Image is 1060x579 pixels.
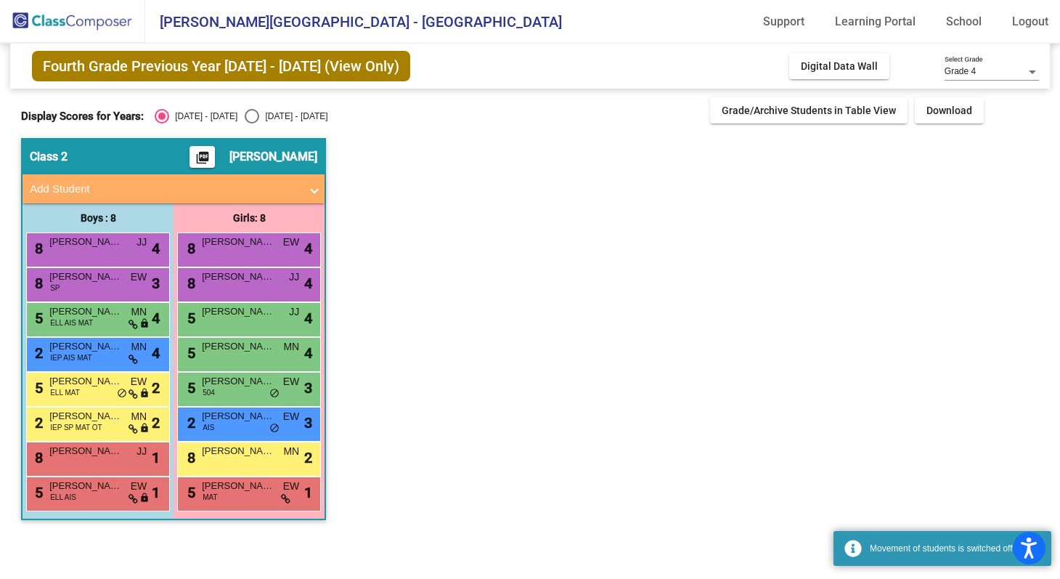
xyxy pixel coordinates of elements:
span: MAT [203,492,217,503]
div: [DATE] - [DATE] [259,110,327,123]
div: Boys : 8 [23,203,174,232]
span: 8 [31,449,43,466]
span: EW [283,235,300,250]
span: 5 [184,484,195,501]
span: EW [283,409,300,424]
a: Logout [1000,10,1060,33]
span: [PERSON_NAME] [49,444,122,458]
span: lock [139,318,150,330]
span: EW [283,479,300,494]
button: Download [915,97,984,124]
span: [PERSON_NAME] [202,270,274,284]
span: IEP AIS MAT [50,352,91,363]
span: 4 [304,272,312,294]
span: [PERSON_NAME] [202,479,274,493]
span: MN [131,304,147,320]
span: [PERSON_NAME] [202,444,274,458]
span: 4 [152,342,160,364]
span: 4 [152,307,160,329]
span: 5 [31,309,43,327]
span: [PERSON_NAME] [49,409,122,424]
span: JJ [289,270,299,285]
span: 8 [184,449,195,466]
span: [PERSON_NAME] [49,479,122,493]
span: [PERSON_NAME] [49,235,122,249]
button: Grade/Archive Students in Table View [710,97,908,124]
span: do_not_disturb_alt [117,388,127,400]
span: Grade 4 [945,66,976,76]
span: Fourth Grade Previous Year [DATE] - [DATE] (View Only) [32,51,410,81]
span: Digital Data Wall [801,60,878,72]
span: 2 [304,447,312,469]
div: Movement of students is switched off [870,542,1040,555]
span: [PERSON_NAME] [49,304,122,319]
span: [PERSON_NAME] [49,374,122,389]
span: 5 [184,379,195,397]
mat-radio-group: Select an option [155,109,327,124]
span: 4 [304,342,312,364]
span: JJ [136,235,147,250]
span: 5 [31,484,43,501]
span: EW [131,479,147,494]
span: 8 [31,275,43,292]
span: ELL AIS MAT [50,317,93,328]
span: MN [283,339,299,355]
span: ELL MAT [50,387,80,398]
span: EW [131,374,147,389]
span: 1 [152,482,160,503]
span: 5 [184,344,195,362]
span: JJ [289,304,299,320]
span: Class 2 [30,150,68,164]
span: MN [283,444,299,459]
span: 2 [152,412,160,434]
mat-expansion-panel-header: Add Student [23,174,325,203]
span: 4 [304,238,312,259]
span: 5 [31,379,43,397]
span: do_not_disturb_alt [269,388,280,400]
span: [PERSON_NAME] [49,339,122,354]
button: Digital Data Wall [789,53,889,79]
span: 8 [184,240,195,257]
span: AIS [203,422,214,433]
span: lock [139,493,150,504]
span: [PERSON_NAME] [49,270,122,284]
mat-icon: picture_as_pdf [194,150,211,171]
span: ELL AIS [50,492,76,503]
span: 2 [152,377,160,399]
span: 2 [31,344,43,362]
span: 3 [304,377,312,399]
span: 504 [203,387,215,398]
span: lock [139,423,150,434]
span: [PERSON_NAME] [202,339,274,354]
span: 8 [31,240,43,257]
span: 5 [184,309,195,327]
span: 4 [152,238,160,259]
a: Support [751,10,816,33]
span: [PERSON_NAME] [202,374,274,389]
span: JJ [136,444,147,459]
span: do_not_disturb_alt [269,423,280,434]
span: SP [50,283,60,293]
span: EW [283,374,300,389]
span: [PERSON_NAME] [202,304,274,319]
span: 3 [152,272,160,294]
span: [PERSON_NAME] [229,150,317,164]
div: [DATE] - [DATE] [169,110,237,123]
span: IEP SP MAT OT [50,422,102,433]
div: Girls: 8 [174,203,325,232]
span: Display Scores for Years: [21,110,144,123]
span: MN [131,409,147,424]
span: [PERSON_NAME] [202,235,274,249]
span: 1 [152,447,160,469]
span: 4 [304,307,312,329]
span: [PERSON_NAME] [202,409,274,424]
button: Print Students Details [189,146,215,168]
a: School [934,10,993,33]
span: 8 [184,275,195,292]
span: 2 [184,414,195,432]
span: EW [131,270,147,285]
span: 3 [304,412,312,434]
span: Download [926,105,972,116]
span: 1 [304,482,312,503]
span: MN [131,339,147,355]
